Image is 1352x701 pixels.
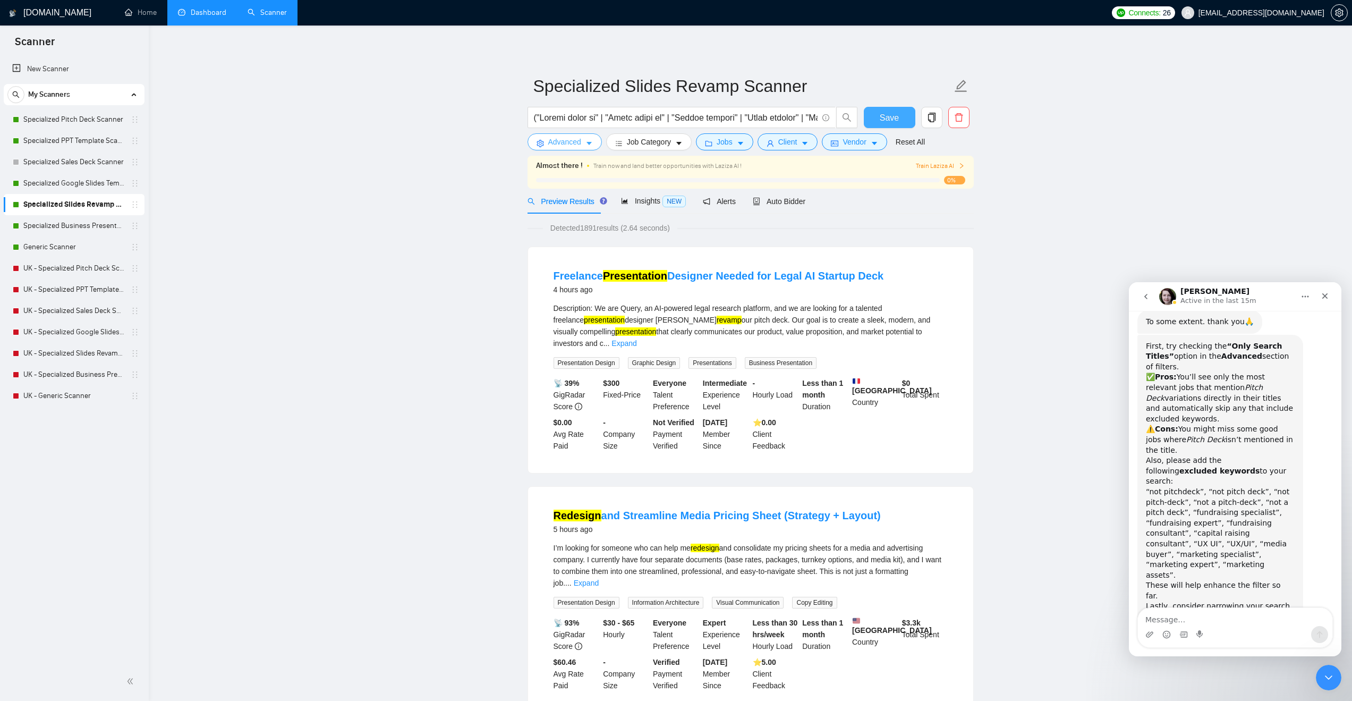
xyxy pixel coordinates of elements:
span: notification [703,198,710,205]
a: UK - Generic Scanner [23,385,124,407]
b: Less than 1 month [802,619,843,639]
div: 5 hours ago [554,523,881,536]
li: New Scanner [4,58,144,80]
a: UK - Specialized Business Presentation [23,364,124,385]
a: setting [1331,9,1348,17]
b: Everyone [653,379,686,387]
div: 4 hours ago [554,283,884,296]
b: $60.46 [554,658,576,666]
div: Avg Rate Paid [551,417,601,452]
span: Insights [621,197,686,205]
a: Reset All [896,136,925,148]
b: - [603,418,606,427]
a: New Scanner [12,58,136,80]
a: Specialized Pitch Deck Scanner [23,109,124,130]
div: Avg Rate Paid [551,656,601,691]
mark: redesign [691,544,719,552]
div: ✅ You’ll see only the most relevant jobs that mention variations directly in their titles and aut... [17,90,166,173]
span: idcard [831,139,838,147]
span: info-circle [822,114,829,121]
div: Hourly Load [751,377,801,412]
a: FreelancePresentationDesigner Needed for Legal AI Startup Deck [554,270,884,282]
span: holder [131,307,139,315]
span: Preview Results [528,197,604,206]
span: info-circle [575,403,582,410]
span: Alerts [703,197,736,206]
div: Company Size [601,417,651,452]
div: Payment Verified [651,656,701,691]
a: Redesignand Streamline Media Pricing Sheet (Strategy + Layout) [554,510,881,521]
a: Generic Scanner [23,237,124,258]
span: holder [131,243,139,251]
a: Expand [611,339,636,348]
b: Pros: [26,90,48,99]
a: Specialized Business Presentation [23,215,124,237]
div: Client Feedback [751,417,801,452]
button: idcardVendorcaret-down [822,133,887,150]
button: Emoji picker [33,348,42,357]
mark: Redesign [554,510,601,521]
a: Expand [574,579,599,587]
b: ⭐️ 5.00 [753,658,776,666]
b: [DATE] [703,418,727,427]
span: caret-down [871,139,878,147]
span: delete [949,113,969,122]
span: holder [131,137,139,145]
span: Advanced [548,136,581,148]
b: $ 3.3k [902,619,921,627]
span: Train now and land better opportunities with Laziza AI ! [593,162,742,170]
span: Scanner [6,34,63,56]
mark: presentation [584,316,625,324]
div: Experience Level [701,617,751,652]
span: holder [131,115,139,124]
span: Almost there ! [536,160,583,172]
span: caret-down [585,139,593,147]
button: Upload attachment [16,348,25,357]
textarea: Message… [9,326,203,344]
span: holder [131,349,139,358]
span: Presentations [688,357,736,369]
span: setting [1331,9,1347,17]
a: Specialized Google Slides Template Scanner [23,173,124,194]
div: Tooltip anchor [599,196,608,206]
span: Presentation Design [554,597,619,609]
span: info-circle [575,643,582,650]
a: Specialized Slides Revamp Scanner [23,194,124,215]
b: - [753,379,755,387]
span: user [1184,9,1192,16]
span: right [958,163,965,169]
button: settingAdvancedcaret-down [528,133,602,150]
div: First, try checking the option in the section of filters. [17,59,166,90]
b: Less than 1 month [802,379,843,399]
button: delete [948,107,970,128]
mark: presentation [615,327,656,336]
li: My Scanners [4,84,144,407]
div: These will help enhance the filter so far. [17,298,166,319]
b: Intermediate [703,379,747,387]
b: $0.00 [554,418,572,427]
button: Gif picker [50,348,59,357]
b: excluded keywords [50,184,131,193]
div: Duration [800,617,850,652]
span: ... [603,339,610,348]
div: Duration [800,377,850,412]
div: Client Feedback [751,656,801,691]
span: holder [131,370,139,379]
button: Start recording [67,348,76,357]
b: $30 - $65 [603,619,634,627]
i: Pitch Deck [17,101,134,120]
button: copy [921,107,942,128]
span: holder [131,179,139,188]
span: caret-down [675,139,683,147]
button: Train Laziza AI [916,161,965,171]
span: bars [615,139,623,147]
b: $ 300 [603,379,619,387]
b: [DATE] [703,658,727,666]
